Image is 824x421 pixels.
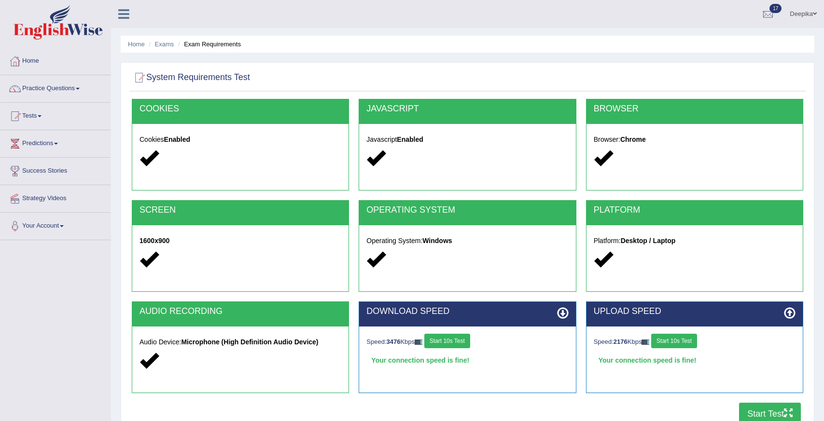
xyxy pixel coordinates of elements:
h2: BROWSER [594,104,796,114]
h2: UPLOAD SPEED [594,307,796,316]
h5: Platform: [594,237,796,244]
div: Speed: Kbps [366,334,568,351]
a: Exams [155,41,174,48]
img: ajax-loader-fb-connection.gif [415,340,422,345]
a: Tests [0,103,111,127]
div: Your connection speed is fine! [594,353,796,367]
h5: Audio Device: [140,339,341,346]
h2: DOWNLOAD SPEED [366,307,568,316]
h2: COOKIES [140,104,341,114]
h2: OPERATING SYSTEM [366,205,568,215]
h2: SCREEN [140,205,341,215]
button: Start 10s Test [424,334,470,348]
strong: 2176 [614,338,628,345]
div: Your connection speed is fine! [366,353,568,367]
strong: Enabled [397,136,423,143]
h2: JAVASCRIPT [366,104,568,114]
a: Home [0,48,111,72]
strong: Chrome [620,136,646,143]
h5: Operating System: [366,237,568,244]
strong: 3476 [387,338,401,345]
button: Start 10s Test [651,334,697,348]
strong: Enabled [164,136,190,143]
a: Your Account [0,213,111,237]
h5: Cookies [140,136,341,143]
strong: Windows [422,237,452,244]
h2: AUDIO RECORDING [140,307,341,316]
h5: Javascript [366,136,568,143]
strong: Microphone (High Definition Audio Device) [181,338,318,346]
h2: System Requirements Test [132,70,250,85]
li: Exam Requirements [176,40,241,49]
strong: 1600x900 [140,237,169,244]
a: Strategy Videos [0,185,111,209]
h5: Browser: [594,136,796,143]
a: Predictions [0,130,111,154]
span: 17 [769,4,782,13]
a: Success Stories [0,158,111,182]
strong: Desktop / Laptop [621,237,676,244]
img: ajax-loader-fb-connection.gif [642,340,649,345]
a: Practice Questions [0,75,111,99]
a: Home [128,41,145,48]
div: Speed: Kbps [594,334,796,351]
h2: PLATFORM [594,205,796,215]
